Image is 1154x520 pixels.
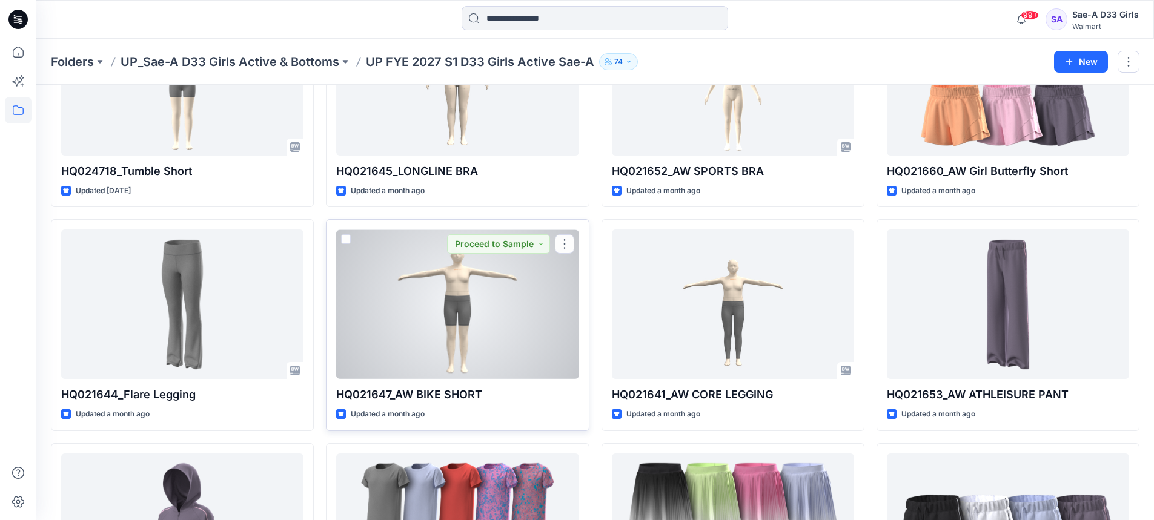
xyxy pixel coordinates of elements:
[626,408,700,421] p: Updated a month ago
[336,229,579,379] a: HQ021647_AW BIKE SHORT
[1054,51,1108,73] button: New
[612,386,854,403] p: HQ021641_AW CORE LEGGING
[51,53,94,70] a: Folders
[1072,7,1139,22] div: Sae-A D33 Girls
[351,185,425,197] p: Updated a month ago
[1046,8,1067,30] div: SA
[612,163,854,180] p: HQ021652_AW SPORTS BRA
[76,408,150,421] p: Updated a month ago
[336,163,579,180] p: HQ021645_LONGLINE BRA
[901,185,975,197] p: Updated a month ago
[366,53,594,70] p: UP FYE 2027 S1 D33 Girls Active Sae-A
[121,53,339,70] a: UP_Sae-A D33 Girls Active & Bottoms
[1021,10,1039,20] span: 99+
[1072,22,1139,31] div: Walmart
[61,386,303,403] p: HQ021644_Flare Legging
[61,229,303,379] a: HQ021644_Flare Legging
[887,163,1129,180] p: HQ021660_AW Girl Butterfly Short
[887,386,1129,403] p: HQ021653_AW ATHLEISURE PANT
[76,185,131,197] p: Updated [DATE]
[599,53,638,70] button: 74
[887,229,1129,379] a: HQ021653_AW ATHLEISURE PANT
[901,408,975,421] p: Updated a month ago
[61,163,303,180] p: HQ024718_Tumble Short
[614,55,623,68] p: 74
[336,386,579,403] p: HQ021647_AW BIKE SHORT
[351,408,425,421] p: Updated a month ago
[626,185,700,197] p: Updated a month ago
[612,229,854,379] a: HQ021641_AW CORE LEGGING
